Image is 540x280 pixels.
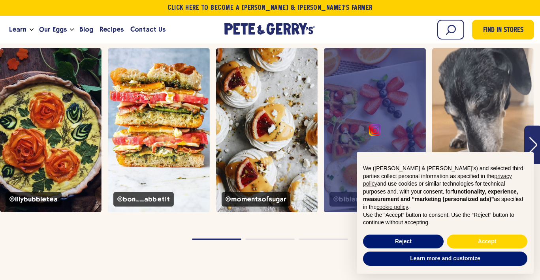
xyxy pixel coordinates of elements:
input: Search [437,20,464,39]
span: Recipes [100,24,124,34]
div: slide 5 of 14 [432,48,534,212]
button: Page dot 3 [299,239,348,240]
p: We ([PERSON_NAME] & [PERSON_NAME]'s) and selected third parties collect personal information as s... [363,165,527,211]
span: @lilybubbletea [6,192,62,207]
span: Blog [79,24,93,34]
button: Page dot 2 [245,239,295,240]
a: Contact Us [127,19,169,40]
a: stacked sandwich with egg tomato pesto pete and gerry's organic eggs @bon__abbetit [108,48,209,212]
a: Our Eggs [36,19,70,40]
span: Find in Stores [483,25,523,36]
a: cookie policy [376,204,408,210]
a: swirled icing sweets with a slice of fruit on top pete and gerry's organic eggs @momentsofsugar [216,48,318,212]
span: Learn [9,24,26,34]
span: @momentsofsugar [222,192,290,207]
button: Open the dropdown menu for Learn [30,28,34,31]
div: slide 2 of 14 [108,48,209,212]
button: Page dot 1 [192,239,241,240]
span: @bon__abbetit [113,192,173,207]
span: Our Eggs [39,24,67,34]
p: Use the “Accept” button to consent. Use the “Reject” button to continue without accepting. [363,211,527,227]
button: Reject [363,235,444,249]
span: Contact Us [130,24,166,34]
button: Open the dropdown menu for Our Eggs [70,28,74,31]
div: slide 4 of 14 [324,48,425,212]
a: A dog sniffing a bowl of cheesy eggs pete and gerry's organic eggs @oscarketchup [432,48,534,212]
a: Recipes [96,19,127,40]
a: Learn [6,19,30,40]
a: Waffles, dragonflies made of fruit, and two sunny-side-up eggs pete and gerry's organic eggs @bib... [324,48,425,212]
button: Learn more and customize [363,252,527,266]
a: Find in Stores [472,20,534,39]
div: slide 3 of 14 [216,48,318,212]
button: Accept [447,235,527,249]
a: Blog [76,19,96,40]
